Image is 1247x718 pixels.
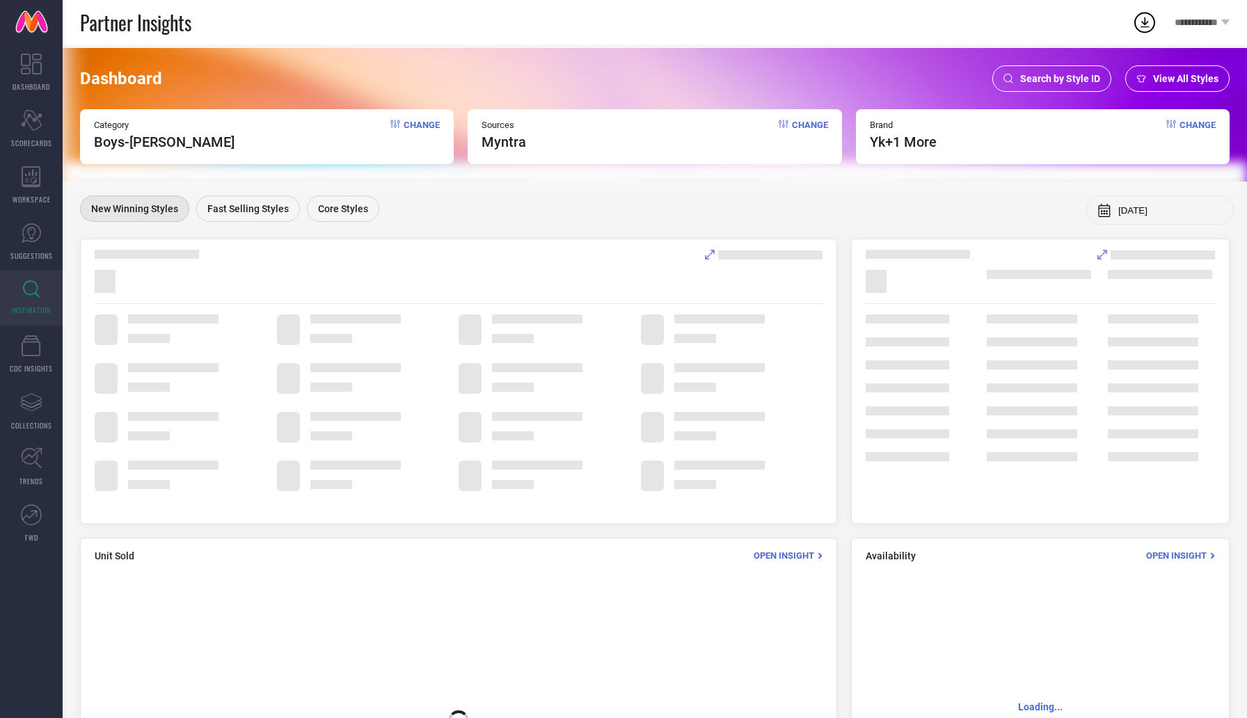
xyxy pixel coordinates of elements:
[94,134,235,150] span: Boys-[PERSON_NAME]
[1132,10,1157,35] div: Open download list
[25,532,38,543] span: FWD
[19,476,43,486] span: TRENDS
[11,138,52,148] span: SCORECARDS
[95,550,134,561] span: Unit Sold
[1153,73,1218,84] span: View All Styles
[870,134,937,150] span: yk +1 More
[754,549,823,562] div: Open Insight
[754,550,814,561] span: Open Insight
[12,305,51,315] span: INSPIRATION
[1180,120,1216,150] span: Change
[10,363,53,374] span: CDC INSIGHTS
[94,120,235,130] span: Category
[870,120,937,130] span: Brand
[80,8,191,37] span: Partner Insights
[318,203,368,214] span: Core Styles
[1020,73,1100,84] span: Search by Style ID
[13,194,51,205] span: WORKSPACE
[207,203,289,214] span: Fast Selling Styles
[13,81,50,92] span: DASHBOARD
[1118,205,1223,216] input: Select month
[91,203,178,214] span: New Winning Styles
[792,120,828,150] span: Change
[705,250,823,260] div: Analyse
[80,69,162,88] span: Dashboard
[11,420,52,431] span: COLLECTIONS
[866,550,916,561] span: Availability
[404,120,440,150] span: Change
[482,134,526,150] span: myntra
[1097,250,1215,260] div: Analyse
[1146,550,1207,561] span: Open Insight
[482,120,526,130] span: Sources
[10,250,53,261] span: SUGGESTIONS
[1146,549,1215,562] div: Open Insight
